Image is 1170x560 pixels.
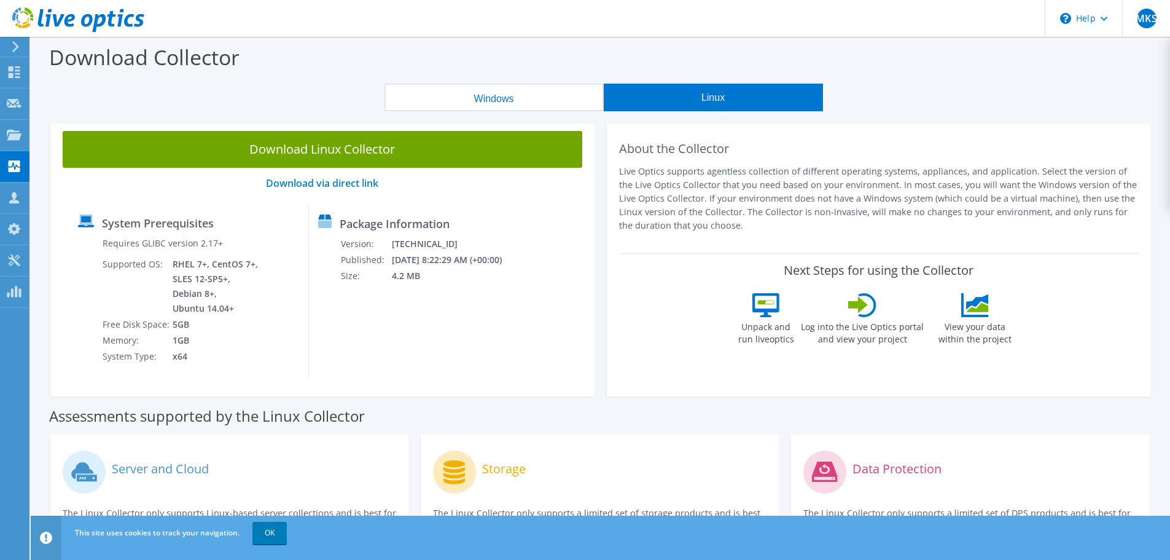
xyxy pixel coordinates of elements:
[102,349,172,365] td: System Type:
[391,252,518,268] td: [DATE] 8:22:29 AM (+00:00)
[252,522,287,544] a: OK
[172,349,260,365] td: x64
[172,333,260,349] td: 1GB
[482,463,526,475] label: Storage
[340,252,391,268] td: Published:
[63,131,582,168] a: Download Linux Collector
[172,317,260,333] td: 5GB
[49,43,240,71] label: Download Collector
[1137,9,1156,28] span: MKS
[266,176,378,190] a: Download via direct link
[619,165,1139,232] p: Live Optics supports agentless collection of different operating systems, appliances, and applica...
[738,317,794,345] label: Unpack and run liveoptics
[391,236,518,252] td: [TECHNICAL_ID]
[102,256,172,317] td: Supported OS:
[784,263,973,278] label: Next Steps for using the Collector
[803,507,1137,534] p: The Linux Collector only supports a limited set of DPS products and is best for environments wher...
[391,268,518,284] td: 4.2 MB
[340,268,391,284] td: Size:
[49,410,365,422] label: Assessments supported by the Linux Collector
[75,527,240,538] span: This site uses cookies to track your navigation.
[172,256,260,317] td: RHEL 7+, CentOS 7+, SLES 12-SP5+, Debian 8+, Ubuntu 14.04+
[102,217,214,229] label: System Prerequisites
[340,236,391,252] td: Version:
[619,141,1139,156] h2: About the Collector
[1060,13,1071,24] svg: \n
[930,317,1019,345] label: View your data within the project
[340,218,450,230] label: Package Information
[800,317,924,345] label: Log into the Live Optics portal and view your project
[102,333,172,349] td: Memory:
[852,463,942,475] label: Data Protection
[433,507,766,534] p: The Linux Collector only supports a limited set of storage products and is best for environments ...
[112,463,209,475] label: Server and Cloud
[103,237,223,250] label: Requires GLIBC version 2.17+
[63,507,396,534] p: The Linux Collector only supports Linux-based server collections and is best for environments whe...
[384,84,604,111] button: Windows
[102,317,172,333] td: Free Disk Space:
[604,84,823,111] button: Linux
